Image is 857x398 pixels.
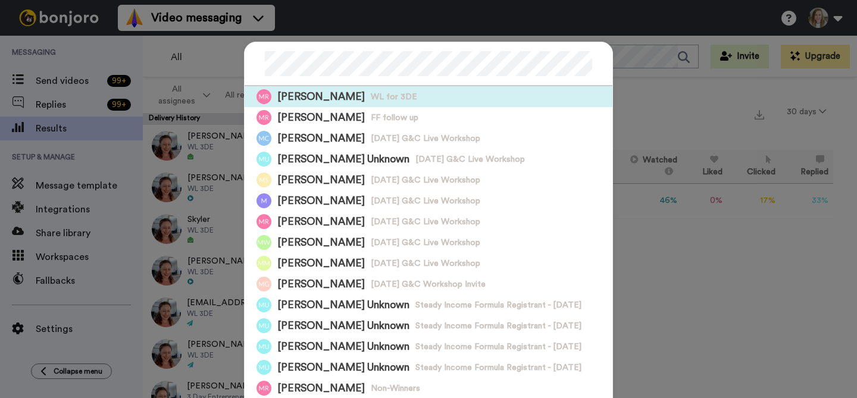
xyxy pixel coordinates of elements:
span: [PERSON_NAME] [277,381,365,396]
a: Image of Megan Unknown[PERSON_NAME] UnknownSteady Income Formula Registrant - [DATE] [245,357,612,378]
span: [DATE] G&C Live Workshop [415,153,525,165]
span: [PERSON_NAME] [277,235,365,250]
span: [PERSON_NAME] [277,173,365,187]
img: Image of Megan Shelly [257,193,271,208]
span: [DATE] G&C Live Workshop [371,258,480,269]
img: Image of Megan Mailer [257,256,271,271]
a: Image of Megan Rhein[PERSON_NAME]FF follow up [245,107,612,128]
a: Image of Megan Reilly[PERSON_NAME][DATE] G&C Live Workshop [245,211,612,232]
a: Image of Megan Wyant[PERSON_NAME][DATE] G&C Live Workshop [245,232,612,253]
a: Image of Megan Shelly[PERSON_NAME][DATE] G&C Live Workshop [245,190,612,211]
a: Image of Megan Rhein[PERSON_NAME]WL for 3DE [245,86,612,107]
span: [DATE] G&C Live Workshop [371,216,480,228]
span: [PERSON_NAME] [277,214,365,229]
span: [PERSON_NAME] [277,256,365,271]
img: Image of Megan Rhein [257,381,271,396]
img: Image of Megan Unknown [257,360,271,375]
a: Image of Megan C[PERSON_NAME][DATE] G&C Live Workshop [245,128,612,149]
a: Image of Megan Unknown[PERSON_NAME] UnknownSteady Income Formula Registrant - [DATE] [245,336,612,357]
img: Image of Megan Rhein [257,89,271,104]
a: Image of Megan GilbertMegan[PERSON_NAME][DATE] G&C Workshop Invite [245,274,612,294]
span: [PERSON_NAME] [277,193,365,208]
img: Image of Megan Reilly [257,214,271,229]
span: [PERSON_NAME] [277,277,365,292]
span: Non-Winners [371,383,420,394]
span: [PERSON_NAME] [277,89,365,104]
span: [PERSON_NAME] Unknown [277,152,409,167]
span: [DATE] G&C Live Workshop [371,237,480,249]
span: [DATE] G&C Workshop Invite [371,278,486,290]
a: Image of Megan Sidebottom[PERSON_NAME][DATE] G&C Live Workshop [245,170,612,190]
img: Image of Megan Unknown [257,318,271,333]
span: WL for 3DE [371,91,417,103]
span: [DATE] G&C Live Workshop [371,195,480,207]
span: Steady Income Formula Registrant - [DATE] [415,320,581,332]
img: Image of Megan Rhein [257,110,271,125]
span: Steady Income Formula Registrant - [DATE] [415,299,581,311]
img: Image of Megan Wyant [257,235,271,250]
img: Image of Megan C [257,131,271,146]
span: [PERSON_NAME] Unknown [277,360,409,375]
a: Image of Megan Unknown[PERSON_NAME] Unknown[DATE] G&C Live Workshop [245,149,612,170]
img: Image of Megan Unknown [257,339,271,354]
a: Image of Megan Unknown[PERSON_NAME] UnknownSteady Income Formula Registrant - [DATE] [245,315,612,336]
span: FF follow up [371,112,418,124]
span: [PERSON_NAME] [277,131,365,146]
a: Image of Megan Mailer[PERSON_NAME][DATE] G&C Live Workshop [245,253,612,274]
span: Steady Income Formula Registrant - [DATE] [415,362,581,374]
span: [DATE] G&C Live Workshop [371,133,480,145]
span: [PERSON_NAME] Unknown [277,318,409,333]
span: [PERSON_NAME] Unknown [277,297,409,312]
span: Steady Income Formula Registrant - [DATE] [415,341,581,353]
span: [PERSON_NAME] Unknown [277,339,409,354]
img: Image of Megan Sidebottom [257,173,271,187]
img: Image of Megan GilbertMegan [257,277,271,292]
span: [PERSON_NAME] [277,110,365,125]
a: Image of Megan Unknown[PERSON_NAME] UnknownSteady Income Formula Registrant - [DATE] [245,294,612,315]
span: [DATE] G&C Live Workshop [371,174,480,186]
img: Image of Megan Unknown [257,152,271,167]
img: Image of Megan Unknown [257,297,271,312]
